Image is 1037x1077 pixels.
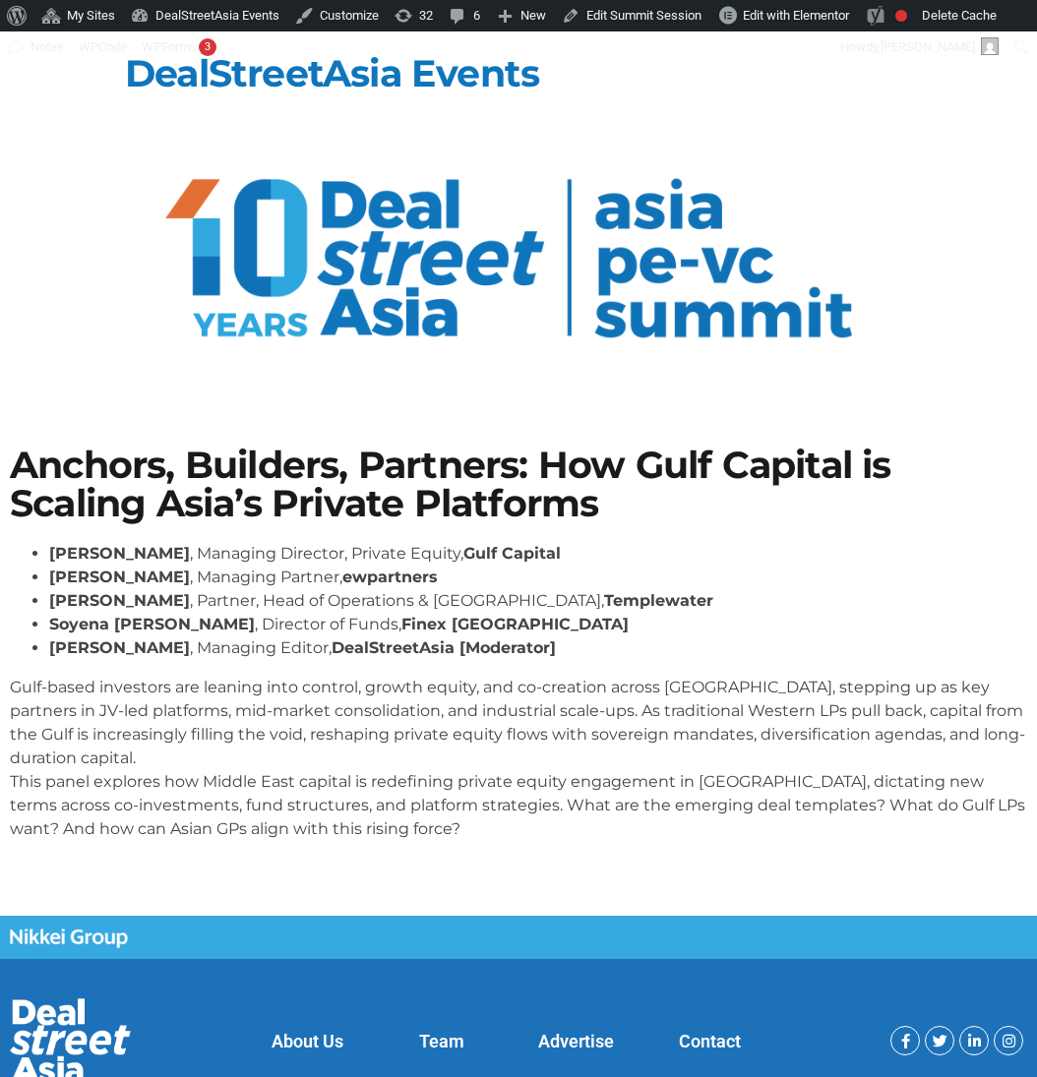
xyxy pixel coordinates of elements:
strong: Gulf Capital [463,544,561,563]
strong: ewpartners [342,568,438,586]
h1: Anchors, Builders, Partners: How Gulf Capital is Scaling Asia’s Private Platforms [10,447,1027,522]
li: , Managing Editor, [49,636,1027,660]
a: Contact [679,1031,741,1051]
strong: Soyena [PERSON_NAME] [49,615,255,633]
a: Howdy,[PERSON_NAME] [833,31,1006,63]
span: [PERSON_NAME] [881,39,975,54]
div: Focus keyphrase not set [895,10,907,22]
strong: [PERSON_NAME] [49,638,190,657]
span: Edit with Elementor [743,8,849,23]
li: , Partner, Head of Operations & [GEOGRAPHIC_DATA], [49,589,1027,613]
a: DealStreetAsia Events [125,50,539,96]
li: , Director of Funds, [49,613,1027,636]
strong: [PERSON_NAME] [49,568,190,586]
div: 3 [199,38,216,56]
strong: [PERSON_NAME] [49,591,190,610]
a: About Us [272,1031,343,1051]
strong: [PERSON_NAME] [49,544,190,563]
li: , Managing Partner, [49,566,1027,589]
img: Nikkei Group [10,928,128,948]
strong: Finex [GEOGRAPHIC_DATA] [401,615,629,633]
a: WPForms3 [135,31,224,63]
a: Advertise [538,1031,614,1051]
p: Gulf-based investors are leaning into control, growth equity, and co-creation across [GEOGRAPHIC_... [10,676,1027,841]
a: Team [419,1031,464,1051]
strong: Templewater [604,591,713,610]
li: , Managing Director, Private Equity, [49,542,1027,566]
strong: DealStreetAsia [Moderator] [332,638,556,657]
a: WPCode [72,31,135,63]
